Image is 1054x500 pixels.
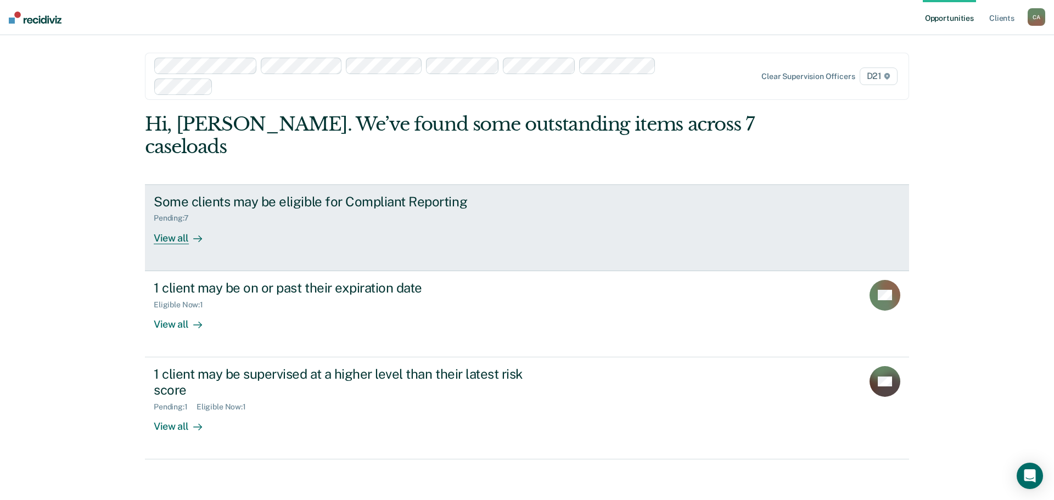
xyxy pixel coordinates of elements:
[154,194,539,210] div: Some clients may be eligible for Compliant Reporting
[145,184,909,271] a: Some clients may be eligible for Compliant ReportingPending:7View all
[145,271,909,357] a: 1 client may be on or past their expiration dateEligible Now:1View all
[154,280,539,296] div: 1 client may be on or past their expiration date
[154,214,198,223] div: Pending : 7
[761,72,855,81] div: Clear supervision officers
[1017,463,1043,489] div: Open Intercom Messenger
[154,300,212,310] div: Eligible Now : 1
[154,309,215,330] div: View all
[154,402,197,412] div: Pending : 1
[9,12,61,24] img: Recidiviz
[154,223,215,244] div: View all
[154,366,539,398] div: 1 client may be supervised at a higher level than their latest risk score
[145,113,756,158] div: Hi, [PERSON_NAME]. We’ve found some outstanding items across 7 caseloads
[197,402,255,412] div: Eligible Now : 1
[154,411,215,432] div: View all
[1028,8,1045,26] div: C A
[860,68,898,85] span: D21
[145,357,909,459] a: 1 client may be supervised at a higher level than their latest risk scorePending:1Eligible Now:1V...
[1028,8,1045,26] button: CA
